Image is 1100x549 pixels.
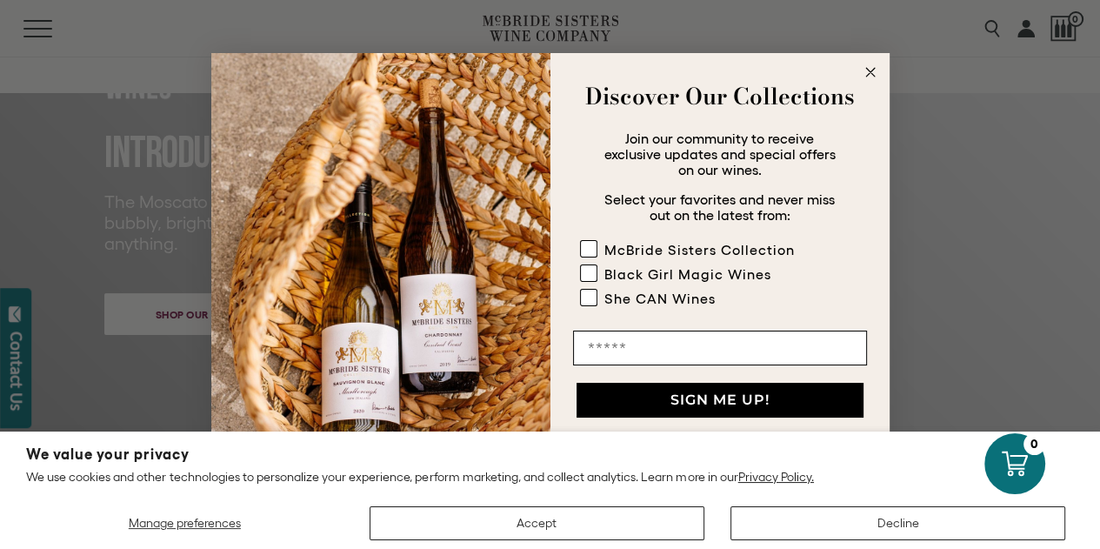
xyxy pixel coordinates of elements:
a: Privacy Policy. [738,470,814,484]
button: SIGN ME UP! [577,383,863,418]
span: Join our community to receive exclusive updates and special offers on our wines. [604,131,836,177]
button: Accept [370,506,704,540]
div: Black Girl Magic Wines [604,266,771,282]
img: 42653730-7e35-4af7-a99d-12bf478283cf.jpeg [211,53,550,496]
button: Close dialog [860,62,881,83]
button: Manage preferences [26,506,343,540]
p: We use cookies and other technologies to personalize your experience, perform marketing, and coll... [26,469,1074,485]
input: Email [573,331,867,365]
span: Manage preferences [129,516,241,530]
button: Decline [730,506,1065,540]
h2: We value your privacy [26,447,1074,462]
div: She CAN Wines [604,291,716,306]
div: McBride Sisters Collection [604,242,795,258]
strong: Discover Our Collections [585,79,855,113]
div: 0 [1023,433,1045,455]
span: Select your favorites and never miss out on the latest from: [604,191,835,223]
